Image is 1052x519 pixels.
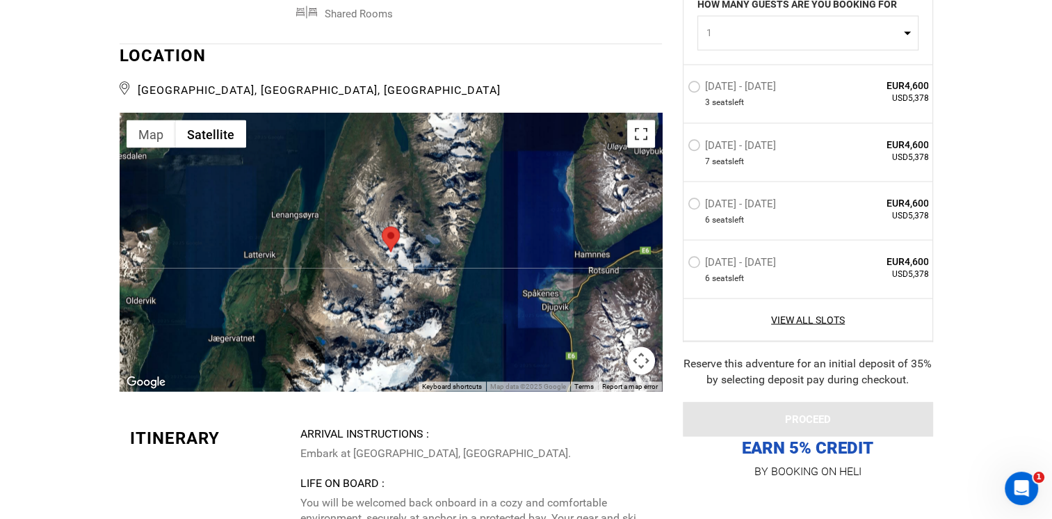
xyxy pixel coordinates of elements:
[123,373,169,391] a: Open this area in Google Maps (opens a new window)
[627,120,655,147] button: Toggle fullscreen view
[683,461,933,481] p: BY BOOKING ON HELI
[300,426,651,442] div: Arrival Instructions :
[712,272,744,284] span: seat left
[828,151,929,163] span: USD5,378
[728,155,732,167] span: s
[697,15,919,50] button: 1
[705,272,710,284] span: 6
[317,1,471,19] span: Shared Rooms
[728,97,732,109] span: s
[1033,472,1044,483] span: 1
[123,373,169,391] img: Google
[175,120,246,147] button: Show satellite imagery
[688,255,779,272] label: [DATE] - [DATE]
[705,97,710,109] span: 3
[1005,472,1038,505] iframe: Intercom live chat
[828,209,929,221] span: USD5,378
[688,312,929,326] a: View All Slots
[127,120,175,147] button: Show street map
[828,79,929,93] span: EUR4,600
[728,214,732,225] span: s
[120,44,662,99] div: LOCATION
[828,195,929,209] span: EUR4,600
[422,381,482,391] button: Keyboard shortcuts
[296,1,317,22] img: sharedrooms.svg
[828,254,929,268] span: EUR4,600
[705,155,710,167] span: 7
[574,382,594,390] a: Terms (opens in new tab)
[300,445,651,461] p: Embark at [GEOGRAPHIC_DATA], [GEOGRAPHIC_DATA].
[705,214,710,225] span: 6
[712,214,744,225] span: seat left
[712,155,744,167] span: seat left
[130,426,290,449] div: Itinerary
[728,272,732,284] span: s
[627,346,655,374] button: Map camera controls
[683,401,933,436] button: PROCEED
[490,382,566,390] span: Map data ©2025 Google
[828,137,929,151] span: EUR4,600
[300,475,651,491] div: LIFE ON BOARD :
[688,138,779,155] label: [DATE] - [DATE]
[828,268,929,280] span: USD5,378
[712,97,744,109] span: seat left
[602,382,658,390] a: Report a map error
[120,78,662,99] span: [GEOGRAPHIC_DATA], [GEOGRAPHIC_DATA], [GEOGRAPHIC_DATA]
[706,26,900,40] span: 1
[683,356,933,388] div: Reserve this adventure for an initial deposit of 35% by selecting deposit pay during checkout.
[688,80,779,97] label: [DATE] - [DATE]
[828,93,929,104] span: USD5,378
[688,197,779,214] label: [DATE] - [DATE]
